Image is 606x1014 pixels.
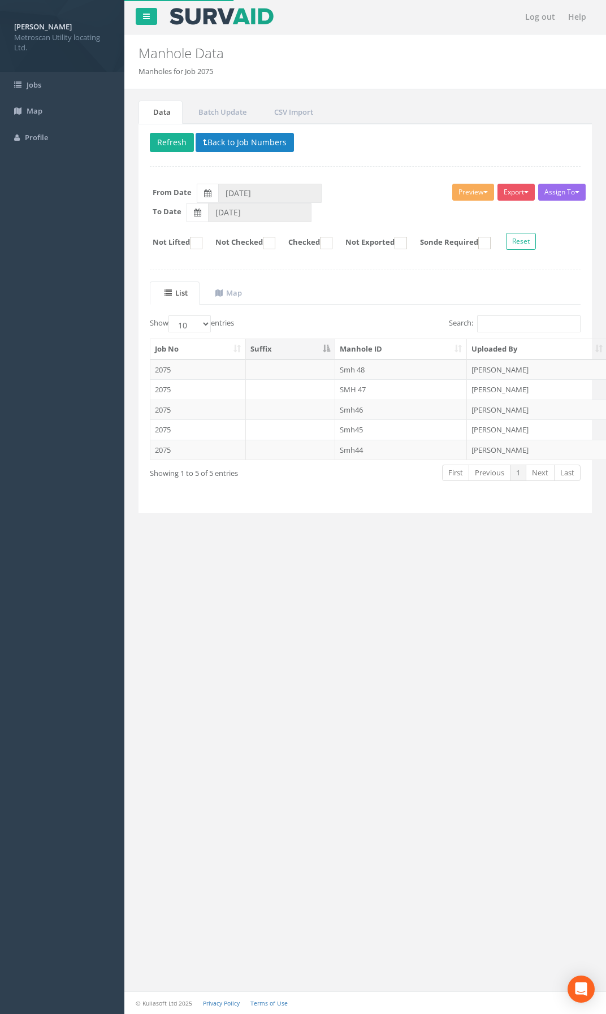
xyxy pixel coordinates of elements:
a: List [150,281,200,305]
div: Open Intercom Messenger [568,976,595,1003]
td: 2075 [150,400,246,420]
label: Not Exported [334,237,407,249]
a: Previous [469,465,510,481]
label: Not Lifted [141,237,202,249]
td: SMH 47 [335,379,468,400]
span: Map [27,106,42,116]
h2: Manhole Data [138,46,592,60]
span: Jobs [27,80,41,90]
a: First [442,465,469,481]
a: Privacy Policy [203,999,240,1007]
label: Search: [449,315,581,332]
label: To Date [153,206,181,217]
td: 2075 [150,440,246,460]
a: [PERSON_NAME] Metroscan Utility locating Ltd. [14,19,110,53]
div: Showing 1 to 5 of 5 entries [150,463,319,479]
input: From Date [218,184,322,203]
td: Smh46 [335,400,468,420]
a: Terms of Use [250,999,288,1007]
small: © Kullasoft Ltd 2025 [136,999,192,1007]
a: Batch Update [184,101,258,124]
label: Checked [277,237,332,249]
span: Metroscan Utility locating Ltd. [14,32,110,53]
button: Export [497,184,535,201]
label: From Date [153,187,192,198]
a: Map [201,281,254,305]
td: Smh 48 [335,359,468,380]
button: Preview [452,184,494,201]
li: Manholes for Job 2075 [138,66,213,77]
span: Profile [25,132,48,142]
th: Job No: activate to sort column ascending [150,339,246,359]
select: Showentries [168,315,211,332]
th: Suffix: activate to sort column descending [246,339,335,359]
a: Data [138,101,183,124]
td: 2075 [150,419,246,440]
input: Search: [477,315,581,332]
a: CSV Import [259,101,325,124]
strong: [PERSON_NAME] [14,21,72,32]
th: Manhole ID: activate to sort column ascending [335,339,468,359]
uib-tab-heading: Map [215,288,242,298]
button: Refresh [150,133,194,152]
button: Back to Job Numbers [196,133,294,152]
a: 1 [510,465,526,481]
td: 2075 [150,359,246,380]
label: Not Checked [204,237,275,249]
td: Smh44 [335,440,468,460]
input: To Date [208,203,311,222]
td: 2075 [150,379,246,400]
a: Last [554,465,581,481]
td: Smh45 [335,419,468,440]
uib-tab-heading: List [165,288,188,298]
button: Reset [506,233,536,250]
label: Sonde Required [409,237,491,249]
a: Next [526,465,555,481]
button: Assign To [538,184,586,201]
label: Show entries [150,315,234,332]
